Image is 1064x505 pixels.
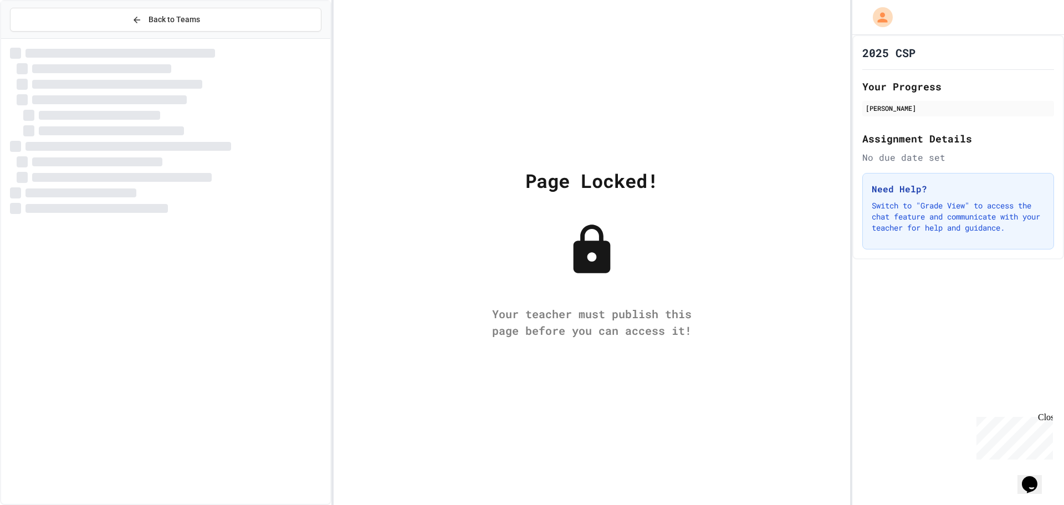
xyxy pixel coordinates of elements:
button: Back to Teams [10,8,321,32]
span: Back to Teams [149,14,200,25]
iframe: chat widget [1017,461,1053,494]
h2: Assignment Details [862,131,1054,146]
h1: 2025 CSP [862,45,915,60]
h3: Need Help? [872,182,1045,196]
div: Your teacher must publish this page before you can access it! [481,305,703,339]
div: My Account [861,4,896,30]
div: [PERSON_NAME] [866,103,1051,113]
iframe: chat widget [972,412,1053,460]
h2: Your Progress [862,79,1054,94]
div: Chat with us now!Close [4,4,76,70]
div: Page Locked! [525,166,658,195]
p: Switch to "Grade View" to access the chat feature and communicate with your teacher for help and ... [872,200,1045,233]
div: No due date set [862,151,1054,164]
